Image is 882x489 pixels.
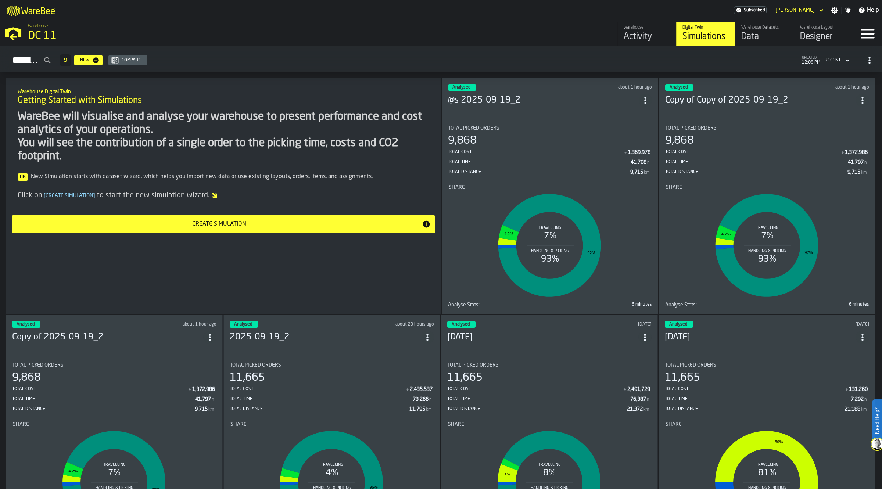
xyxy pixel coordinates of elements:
div: Title [666,421,868,427]
div: Title [448,302,549,308]
span: Total Picked Orders [447,362,499,368]
span: Analysed [670,85,688,90]
h3: [DATE] [665,331,856,343]
span: Share [448,421,464,427]
span: Total Picked Orders [448,125,499,131]
span: Share [449,184,465,190]
span: Total Picked Orders [12,362,64,368]
div: Title [13,421,216,427]
span: Create Simulation [42,193,97,198]
div: 2025-09-15 [665,331,856,343]
div: Stat Value [628,150,650,155]
div: Total Time [230,396,413,402]
span: € [846,387,848,392]
span: Tip: [18,173,28,181]
div: stat-Total Picked Orders [448,125,652,177]
div: Total Time [665,396,851,402]
label: button-toggle-Menu [853,22,882,46]
div: Total Distance [448,169,630,175]
div: Total Cost [665,150,841,155]
span: Share [13,421,29,427]
div: Title [448,421,651,427]
div: 2025-09-19 [447,331,638,343]
div: 2025-09-19_2 [230,331,421,343]
div: Updated: 9/19/2025, 1:48:48 PM Created: 9/16/2025, 3:13:00 PM [782,322,870,327]
div: Title [666,184,868,190]
div: Updated: 9/24/2025, 11:16:18 AM Created: 9/24/2025, 11:00:05 AM [782,85,869,90]
div: Stat Value [413,396,429,402]
h3: Copy of Copy of 2025-09-19_2 [665,94,856,106]
div: Digital Twin [682,25,729,30]
div: Total Cost [665,386,845,392]
div: Updated: 9/23/2025, 1:38:17 PM Created: 9/19/2025, 3:06:08 PM [347,322,434,327]
div: 11,665 [665,371,700,384]
button: button-New [74,55,103,65]
span: € [406,387,409,392]
div: Stat Value [631,159,646,165]
div: Title [665,125,869,131]
span: Analysed [17,322,35,327]
span: km [426,407,432,412]
div: 9,868 [448,134,477,147]
div: 11,665 [230,371,265,384]
span: updated: [802,56,820,60]
div: Total Cost [447,386,623,392]
span: h [647,397,649,402]
div: Title [449,184,651,190]
div: Total Distance [12,406,195,411]
span: ] [93,193,95,198]
div: Total Time [665,159,848,165]
section: card-SimulationDashboardCard-analyzed [448,119,652,308]
span: Warehouse [28,24,48,29]
div: Warehouse Layout [800,25,847,30]
div: Warehouse Datasets [741,25,788,30]
div: status-3 2 [448,84,476,91]
span: Analyse Stats: [665,302,697,308]
div: Title [12,362,216,368]
div: Total Distance [230,406,409,411]
h3: [DATE] [447,331,638,343]
div: Stat Value [195,396,211,402]
a: link-to-/wh/i/2e91095d-d0fa-471d-87cf-b9f7f81665fc/designer [794,22,853,46]
label: button-toggle-Help [855,6,882,15]
div: stat-Total Picked Orders [12,362,216,414]
span: Help [867,6,879,15]
div: Stat Value [192,386,215,392]
div: status-3 2 [447,321,476,328]
div: Title [448,125,652,131]
label: button-toggle-Settings [828,7,841,14]
span: h [212,397,214,402]
span: Share [666,421,682,427]
span: h [864,397,867,402]
button: button-Create Simulation [12,215,435,233]
div: DropdownMenuValue-Kim Jonsson [772,6,825,15]
div: Stat Value [627,406,643,412]
div: Title [230,362,434,368]
h3: Copy of 2025-09-19_2 [12,331,203,343]
div: Data [741,31,788,43]
span: Total Picked Orders [230,362,281,368]
div: Menu Subscription [734,6,767,14]
div: Title [230,421,433,427]
div: Updated: 9/19/2025, 1:58:56 PM Created: 9/19/2025, 8:21:05 AM [564,322,652,327]
div: Stat Value [630,396,646,402]
div: WareBee will visualise and analyse your warehouse to present performance and cost analytics of yo... [18,110,429,163]
span: h [864,160,867,165]
div: Stat Value [845,406,860,412]
div: Title [665,302,766,308]
div: Stat Value [845,150,868,155]
a: link-to-/wh/i/2e91095d-d0fa-471d-87cf-b9f7f81665fc/feed/ [617,22,676,46]
div: DropdownMenuValue-4 [825,58,841,63]
div: Total Distance [665,169,847,175]
div: Total Time [12,396,195,402]
span: Analysed [234,322,252,327]
div: Compare [119,58,144,63]
div: Stat Value [409,406,425,412]
div: stat-Share [666,184,868,301]
div: Total Distance [447,406,627,411]
span: h [647,160,650,165]
div: 11,665 [447,371,483,384]
button: button-Compare [108,55,147,65]
div: DC 11 [28,29,226,43]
